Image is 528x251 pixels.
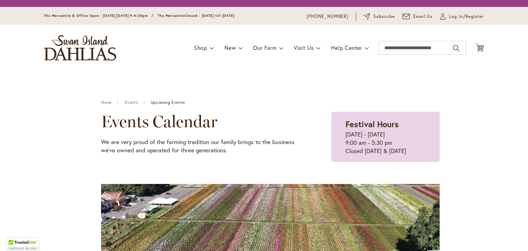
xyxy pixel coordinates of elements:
[224,44,236,51] span: New
[253,44,276,51] span: Our Farm
[44,13,185,18] span: The Mercantile & Office Open - [DATE]-[DATE] 9-4:30pm / The Mercantile
[101,138,297,154] p: We are very proud of the farming tradition our family brings to the business we've owned and oper...
[453,43,459,54] button: Search
[44,35,116,61] a: store logo
[373,13,395,20] span: Subscribe
[307,13,348,20] a: [PHONE_NUMBER]
[331,44,362,51] span: Help Center
[440,13,484,20] a: Log In/Register
[413,13,433,20] span: Email Us
[403,13,433,20] a: Email Us
[101,112,297,131] h2: Events Calendar
[345,119,399,130] strong: Festival Hours
[7,238,38,251] div: TrustedSite Certified
[194,44,207,51] span: Shop
[185,13,234,18] span: Closed - [DATE] till [DATE]
[125,100,138,105] a: Events
[449,13,484,20] span: Log In/Register
[151,100,185,105] span: Upcoming Events
[364,13,395,20] a: Subscribe
[345,130,425,155] p: [DATE] - [DATE] 9:00 am - 5:30 pm Closed [DATE] & [DATE]
[294,44,314,51] span: Visit Us
[101,100,112,105] a: Home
